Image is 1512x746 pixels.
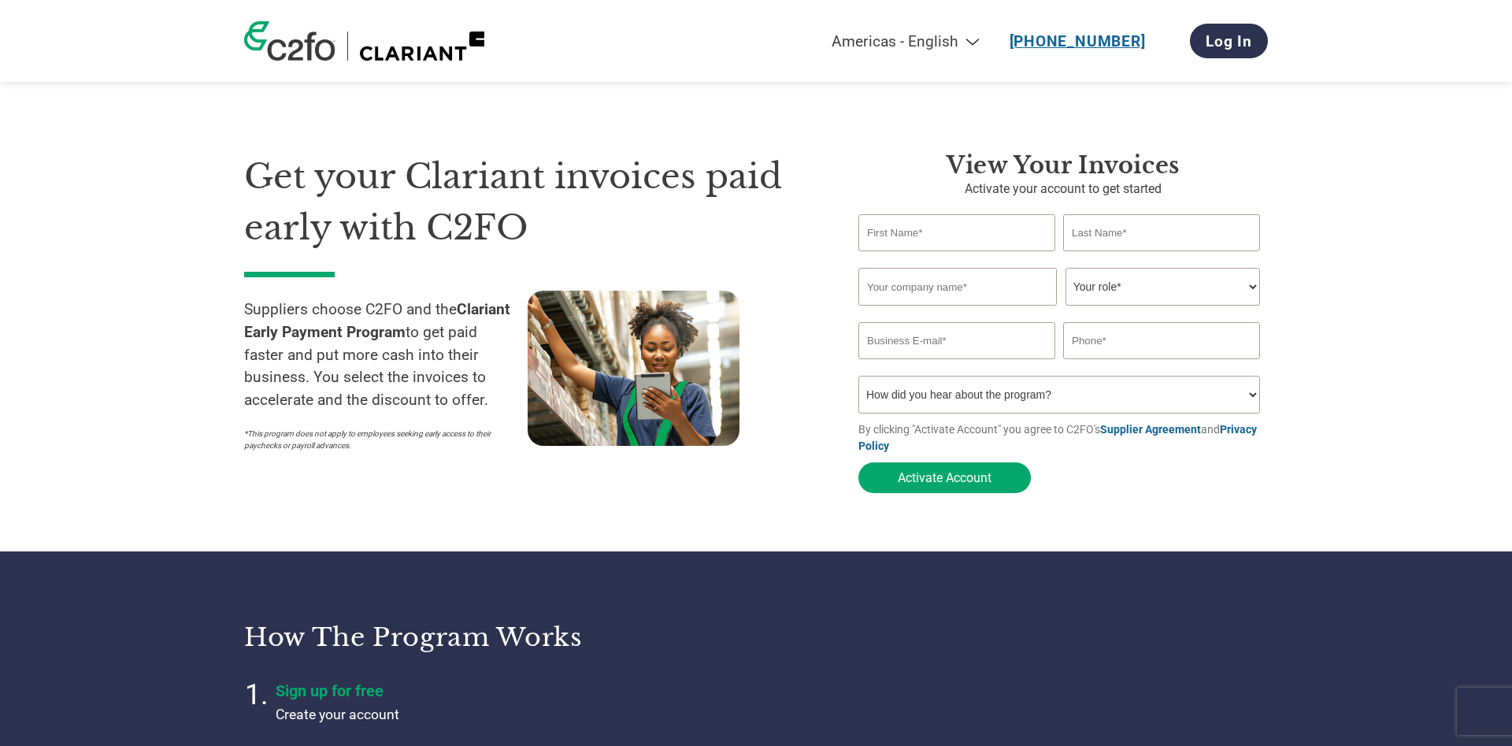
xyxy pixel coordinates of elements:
[858,361,1055,369] div: Inavlid Email Address
[276,681,669,700] h4: Sign up for free
[1063,214,1260,251] input: Last Name*
[1190,24,1268,58] a: Log In
[998,32,1171,50] a: [PHONE_NUMBER]
[528,291,739,446] img: supply chain worker
[858,307,1260,316] div: Invalid company name or company name is too long
[858,421,1268,455] p: By clicking "Activate Account" you agree to C2FO's and
[1065,268,1260,306] select: Title/Role
[1063,253,1260,262] div: Invalid last name or last name is too long
[858,151,1268,180] h3: View Your Invoices
[244,151,811,253] h1: Get your Clariant invoices paid early with C2FO
[858,462,1031,493] button: Activate Account
[244,622,736,653] h3: How the program works
[858,253,1055,262] div: Invalid first name or first name is too long
[360,32,484,61] img: Clariant
[1063,322,1260,359] input: Phone*
[858,322,1055,359] input: Invalid Email format
[276,704,669,725] p: Create your account
[858,180,1268,199] p: Activate your account to get started
[858,268,1057,306] input: Your company name*
[1063,361,1260,369] div: Inavlid Phone Number
[244,428,512,451] p: *This program does not apply to employees seeking early access to their paychecks or payroll adva...
[1010,32,1159,50] a: [PHONE_NUMBER]
[244,299,528,412] p: Suppliers choose C2FO and the to get paid faster and put more cash into their business. You selec...
[244,300,510,341] strong: Clariant Early Payment Program
[244,21,335,61] img: c2fo logo
[858,214,1055,251] input: First Name*
[1100,423,1201,436] a: Supplier Agreement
